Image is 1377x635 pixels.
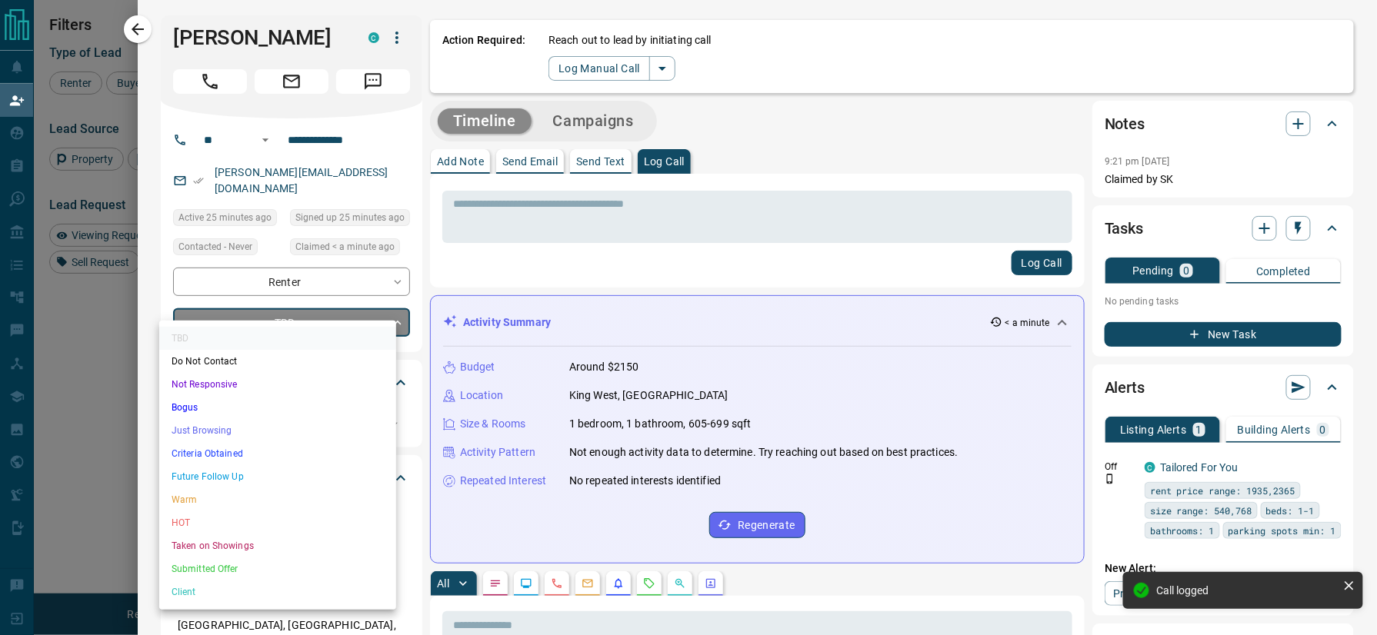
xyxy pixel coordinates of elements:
[159,534,396,557] li: Taken on Showings
[159,419,396,442] li: Just Browsing
[159,396,396,419] li: Bogus
[159,350,396,373] li: Do Not Contact
[159,580,396,603] li: Client
[159,557,396,580] li: Submitted Offer
[1157,584,1337,597] div: Call logged
[159,465,396,488] li: Future Follow Up
[159,488,396,511] li: Warm
[159,373,396,396] li: Not Responsive
[159,511,396,534] li: HOT
[159,442,396,465] li: Criteria Obtained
